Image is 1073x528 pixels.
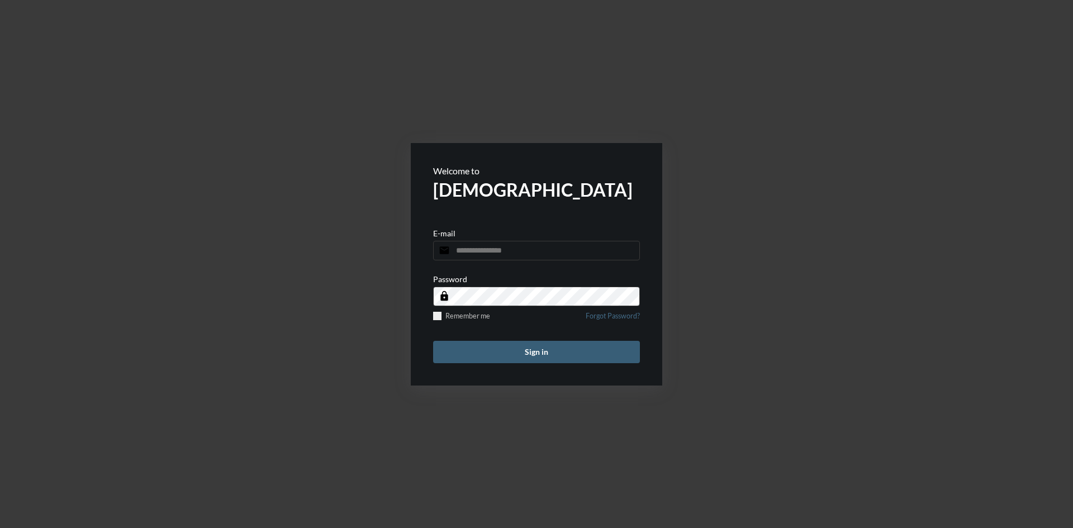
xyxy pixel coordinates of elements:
p: Welcome to [433,165,640,176]
button: Sign in [433,341,640,363]
p: E-mail [433,229,455,238]
h2: [DEMOGRAPHIC_DATA] [433,179,640,201]
a: Forgot Password? [586,312,640,327]
p: Password [433,274,467,284]
label: Remember me [433,312,490,320]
